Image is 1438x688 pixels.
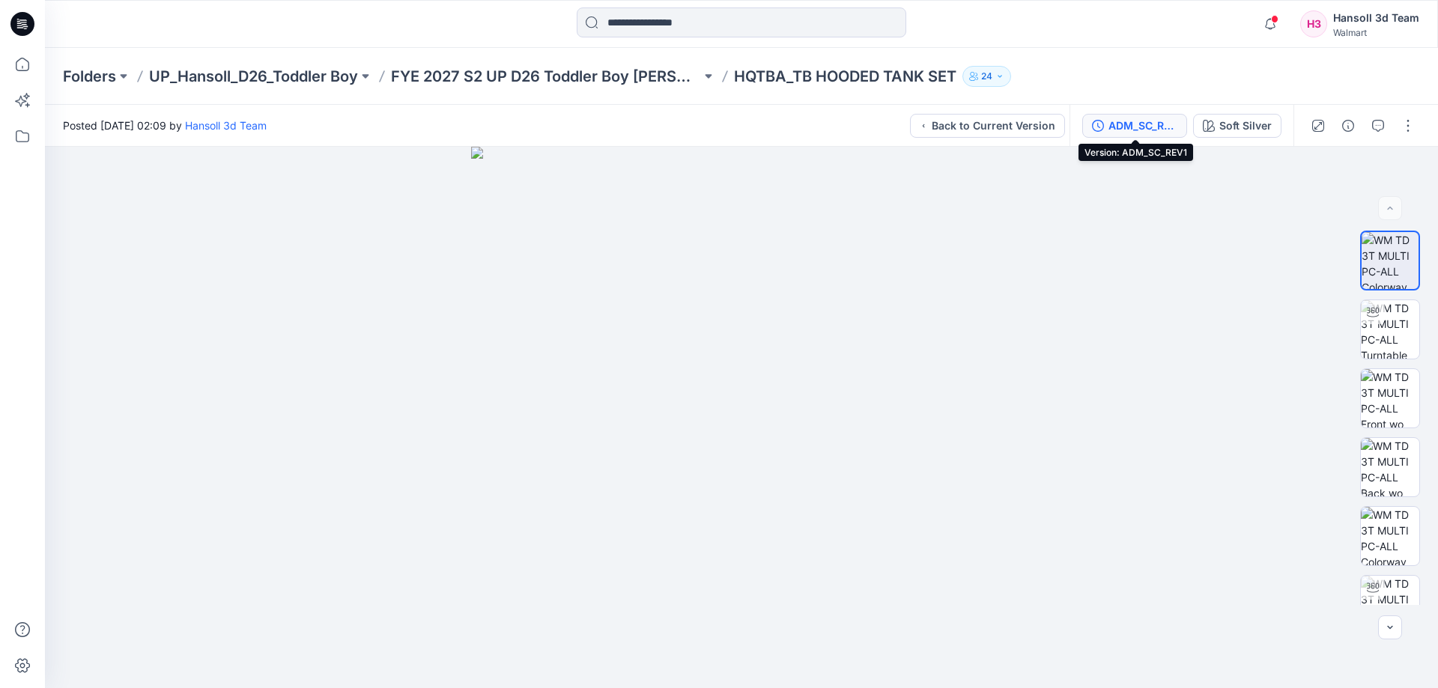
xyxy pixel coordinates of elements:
img: WM TD 3T MULTI PC-ALL Turntable with Avatar [1361,576,1419,634]
div: Soft Silver [1219,118,1272,134]
img: WM TD 3T MULTI PC-ALL Colorway wo Avatar [1362,232,1419,289]
p: HQTBA_TB HOODED TANK SET [734,66,956,87]
a: FYE 2027 S2 UP D26 Toddler Boy [PERSON_NAME] [391,66,701,87]
button: ADM_SC_REV1 [1082,114,1187,138]
p: 24 [981,68,992,85]
div: Walmart [1333,27,1419,38]
img: WM TD 3T MULTI PC-ALL Front wo Avatar [1361,369,1419,427]
img: WM TD 3T MULTI PC-ALL Turntable with Avatar [1361,300,1419,359]
img: WM TD 3T MULTI PC-ALL Colorway wo Avatar [1361,507,1419,565]
div: ADM_SC_REV1 [1108,118,1177,134]
span: Posted [DATE] 02:09 by [63,118,267,133]
button: Back to Current Version [910,114,1065,138]
img: eyJhbGciOiJIUzI1NiIsImtpZCI6IjAiLCJzbHQiOiJzZXMiLCJ0eXAiOiJKV1QifQ.eyJkYXRhIjp7InR5cGUiOiJzdG9yYW... [471,147,1013,688]
div: Hansoll 3d Team [1333,9,1419,27]
button: Details [1336,114,1360,138]
a: Folders [63,66,116,87]
button: 24 [962,66,1011,87]
a: UP_Hansoll_D26_Toddler Boy [149,66,358,87]
button: Soft Silver [1193,114,1281,138]
div: H3 [1300,10,1327,37]
a: Hansoll 3d Team [185,119,267,132]
img: WM TD 3T MULTI PC-ALL Back wo Avatar [1361,438,1419,496]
